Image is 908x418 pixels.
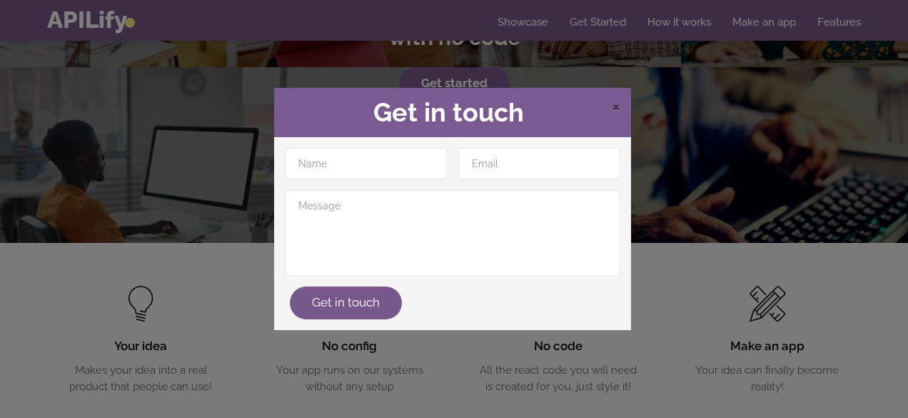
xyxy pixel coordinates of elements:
[285,99,620,127] h2: Get in touch
[458,148,620,179] input: Email
[612,97,620,115] span: Close
[285,148,447,179] input: Name
[612,95,620,116] span: ×
[290,287,402,319] button: Get in touch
